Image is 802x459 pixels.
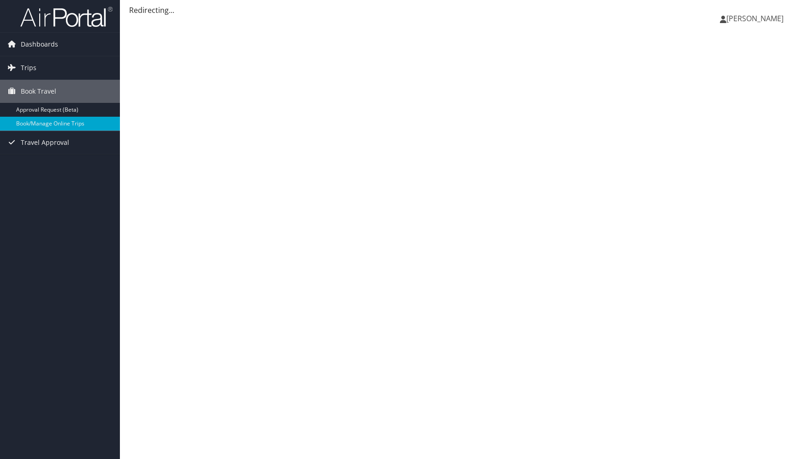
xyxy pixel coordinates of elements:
span: Dashboards [21,33,58,56]
span: [PERSON_NAME] [726,13,784,24]
img: airportal-logo.png [20,6,113,28]
span: Trips [21,56,36,79]
span: Travel Approval [21,131,69,154]
span: Book Travel [21,80,56,103]
div: Redirecting... [129,5,793,16]
a: [PERSON_NAME] [720,5,793,32]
